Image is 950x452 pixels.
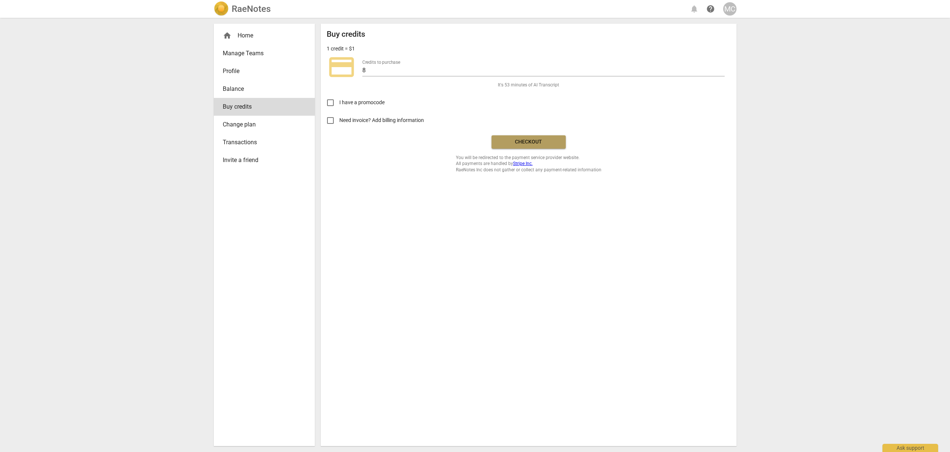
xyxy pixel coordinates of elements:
[223,31,232,40] span: home
[223,120,300,129] span: Change plan
[214,98,315,116] a: Buy credits
[223,102,300,111] span: Buy credits
[214,116,315,133] a: Change plan
[327,52,356,82] span: credit_card
[223,49,300,58] span: Manage Teams
[214,1,229,16] img: Logo
[214,1,271,16] a: LogoRaeNotes
[214,151,315,169] a: Invite a friend
[214,27,315,44] div: Home
[497,138,560,146] span: Checkout
[339,116,425,124] span: Need invoice? Add billing information
[223,85,300,93] span: Balance
[214,80,315,98] a: Balance
[456,155,601,173] span: You will be redirected to the payment service provider website. All payments are handled by RaeNo...
[327,30,365,39] h2: Buy credits
[362,60,400,65] label: Credits to purchase
[339,99,385,106] span: I have a promocode
[223,67,300,76] span: Profile
[223,156,300,165] span: Invite a friend
[882,444,938,452] div: Ask support
[214,62,315,80] a: Profile
[704,2,717,16] a: Help
[492,135,566,149] button: Checkout
[223,31,300,40] div: Home
[327,45,355,53] p: 1 credit = $1
[513,161,533,166] a: Stripe Inc.
[706,4,715,13] span: help
[723,2,737,16] button: MC
[214,133,315,151] a: Transactions
[498,82,559,88] span: It's 53 minutes of AI Transcript
[232,4,271,14] h2: RaeNotes
[214,44,315,62] a: Manage Teams
[223,138,300,147] span: Transactions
